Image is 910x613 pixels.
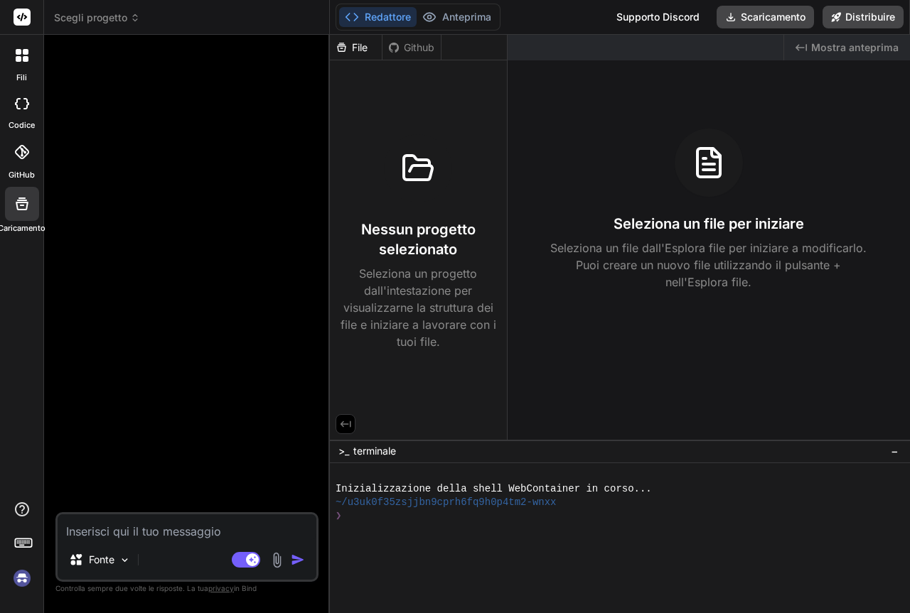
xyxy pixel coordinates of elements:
font: Inizializzazione della shell WebContainer in corso... [336,483,652,494]
font: Seleziona un file dall'Esplora file per iniziare a modificarlo. Puoi creare un nuovo file utilizz... [550,241,867,289]
font: Distribuire [845,11,895,23]
font: Redattore [365,11,411,23]
font: >_ [338,445,349,457]
font: GitHub [9,170,35,180]
font: Seleziona un file per iniziare [614,215,804,232]
font: Fonte [89,553,114,565]
button: Anteprima [417,7,497,27]
font: privacy [208,584,234,592]
font: in Bind [234,584,257,592]
font: Mostra anteprima [811,41,899,53]
font: terminale [353,445,396,457]
font: − [891,444,899,458]
button: Scaricamento [717,6,814,28]
font: Supporto Discord [616,11,700,23]
font: Controlla sempre due volte le risposte. La tua [55,584,208,592]
font: Seleziona un progetto dall'intestazione per visualizzarne la struttura dei file e iniziare a lavo... [341,266,496,349]
font: codice [9,120,35,130]
img: registrazione [10,566,34,590]
img: icona [291,553,305,567]
font: Anteprima [442,11,491,23]
button: Redattore [339,7,417,27]
font: ~/u3uk0f35zsjjbn9cprh6fq9h0p4tm2-wnxx [336,497,557,508]
font: fili [16,72,27,82]
font: Scaricamento [741,11,805,23]
button: − [888,440,901,462]
font: Github [404,41,434,53]
img: Scegli i modelli [119,554,131,566]
font: Nessun progetto selezionato [361,221,476,258]
font: Scegli progetto [54,11,127,23]
button: Distribuire [823,6,904,28]
font: ❯ [336,510,343,521]
font: File [352,41,368,53]
img: attaccamento [269,552,285,568]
